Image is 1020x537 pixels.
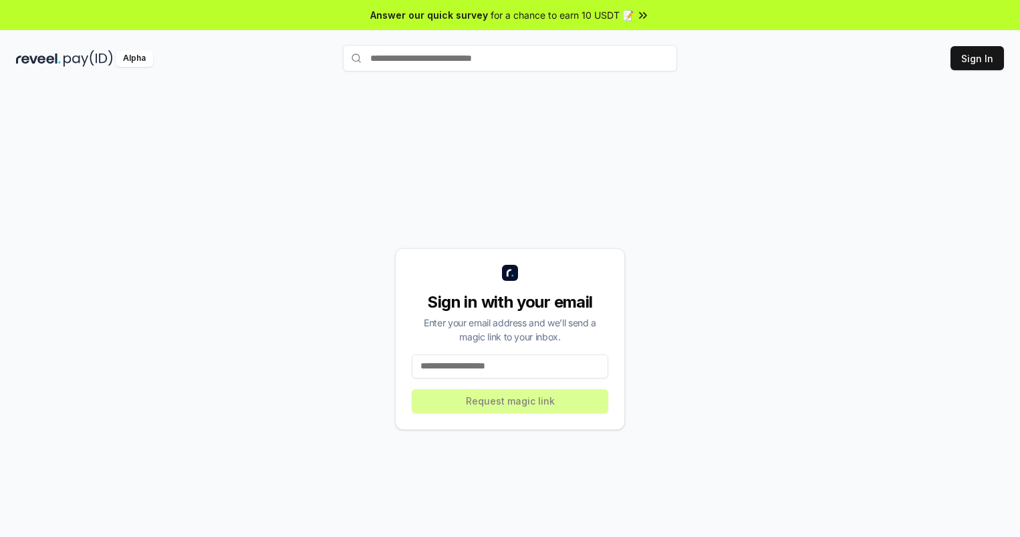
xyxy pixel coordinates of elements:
img: logo_small [502,265,518,281]
span: Answer our quick survey [370,8,488,22]
img: reveel_dark [16,50,61,67]
div: Alpha [116,50,153,67]
div: Sign in with your email [412,292,608,313]
div: Enter your email address and we’ll send a magic link to your inbox. [412,316,608,344]
span: for a chance to earn 10 USDT 📝 [491,8,634,22]
button: Sign In [950,46,1004,70]
img: pay_id [63,50,113,67]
